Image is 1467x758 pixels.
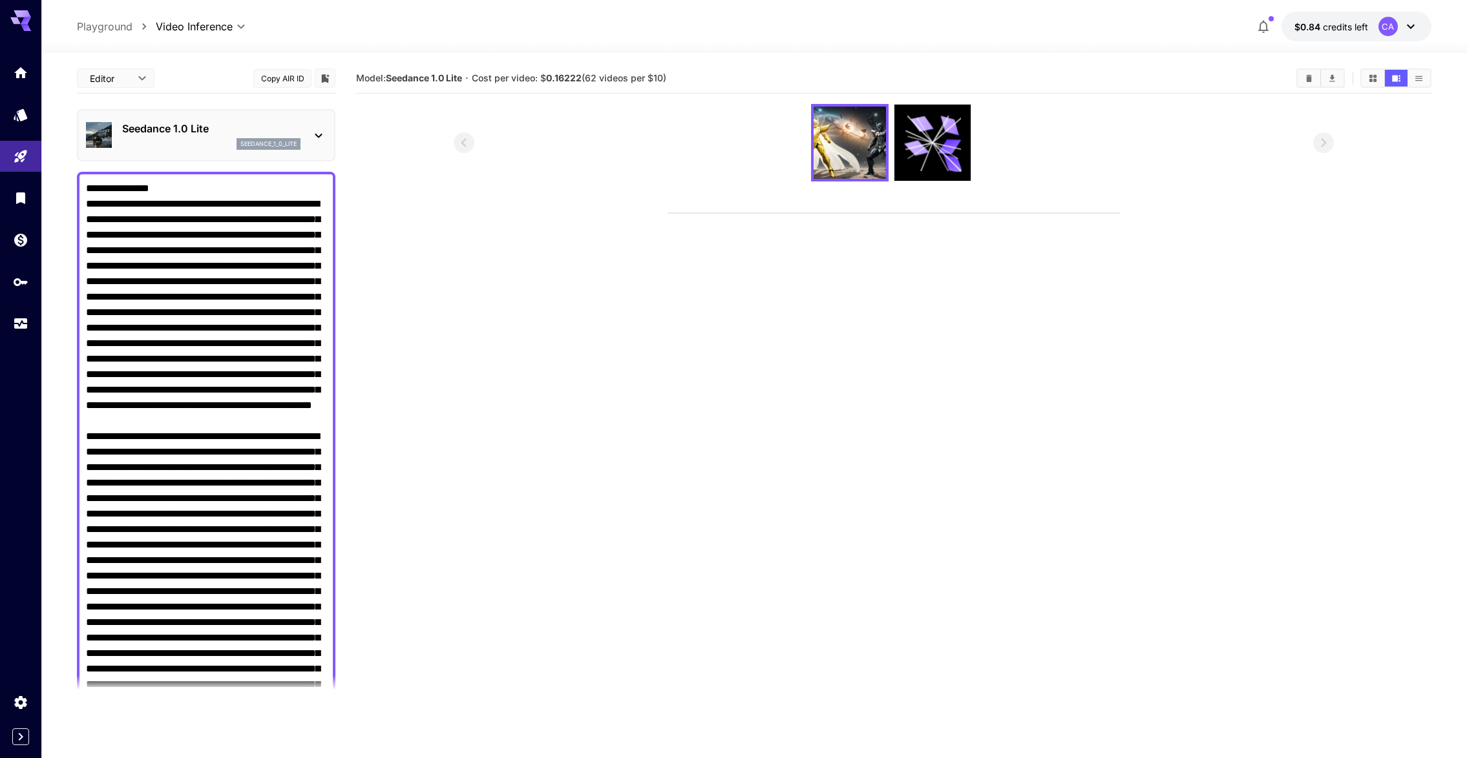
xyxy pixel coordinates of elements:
[13,149,28,165] div: Playground
[356,72,462,83] span: Model:
[13,107,28,123] div: Models
[814,107,886,179] img: AW4lU6UijoCfAAAAAElFTkSuQmCC
[1294,20,1368,34] div: $0.83686
[13,65,28,81] div: Home
[1378,17,1398,36] div: CA
[465,70,469,86] p: ·
[77,19,132,34] a: Playground
[156,19,233,34] span: Video Inference
[1360,68,1431,88] div: Show videos in grid viewShow videos in video viewShow videos in list view
[386,72,462,83] b: Seedance 1.0 Lite
[253,69,311,88] button: Copy AIR ID
[1294,21,1323,32] span: $0.84
[13,316,28,332] div: Usage
[1408,70,1430,87] button: Show videos in list view
[13,232,28,248] div: Wallet
[319,70,331,86] button: Add to library
[1323,21,1368,32] span: credits left
[86,116,326,155] div: Seedance 1.0 Liteseedance_1_0_lite
[77,19,156,34] nav: breadcrumb
[122,121,301,136] p: Seedance 1.0 Lite
[1296,68,1345,88] div: Clear videosDownload All
[1321,70,1344,87] button: Download All
[546,72,582,83] b: 0.16222
[472,72,666,83] span: Cost per video: $ (62 videos per $10)
[13,694,28,710] div: Settings
[1298,70,1320,87] button: Clear videos
[1385,70,1408,87] button: Show videos in video view
[1282,12,1431,41] button: $0.83686CA
[13,190,28,206] div: Library
[1362,70,1384,87] button: Show videos in grid view
[90,72,130,85] span: Editor
[12,728,29,745] button: Expand sidebar
[13,274,28,290] div: API Keys
[240,139,297,149] p: seedance_1_0_lite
